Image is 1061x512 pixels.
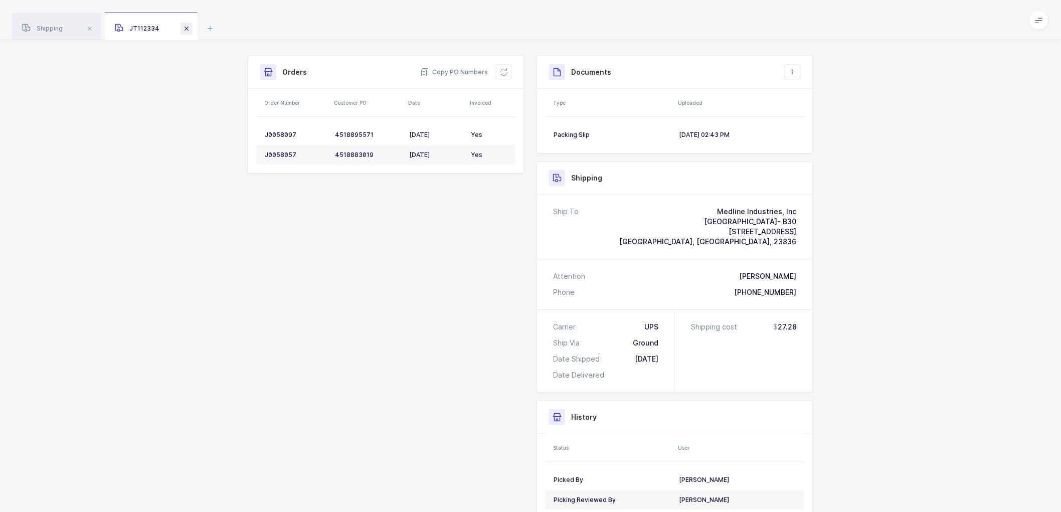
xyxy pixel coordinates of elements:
div: Invoiced [470,99,513,107]
div: [DATE] 02:43 PM [679,131,796,139]
div: Carrier [553,322,580,332]
div: Picked By [554,476,671,484]
div: [PHONE_NUMBER] [734,287,796,297]
span: 27.28 [773,322,797,332]
div: [STREET_ADDRESS] [619,227,796,237]
span: Shipping [22,25,63,32]
div: [PERSON_NAME] [739,271,796,281]
div: UPS [644,322,658,332]
div: Ship Via [553,338,584,348]
div: User [678,444,802,452]
div: [GEOGRAPHIC_DATA]- B30 [619,217,796,227]
div: Date [408,99,464,107]
div: Ground [633,338,658,348]
h3: Shipping [571,173,602,183]
div: Status [553,444,672,452]
div: Ship To [553,207,579,247]
span: Yes [471,131,482,138]
div: Picking Reviewed By [554,496,671,504]
div: J0058057 [265,151,327,159]
div: Attention [553,271,585,281]
div: [DATE] [409,131,463,139]
div: J0058097 [265,131,327,139]
div: Order Number [264,99,328,107]
div: [PERSON_NAME] [679,476,796,484]
div: Date Shipped [553,354,604,364]
div: Phone [553,287,575,297]
div: Uploaded [678,99,802,107]
div: [PERSON_NAME] [679,496,796,504]
div: 4518895571 [335,131,401,139]
div: Type [553,99,672,107]
div: Packing Slip [554,131,671,139]
div: Medline Industries, Inc [619,207,796,217]
h3: History [571,412,597,422]
div: Customer PO [334,99,402,107]
div: Shipping cost [691,322,741,332]
div: [DATE] [635,354,658,364]
div: [DATE] [409,151,463,159]
div: 4518883019 [335,151,401,159]
h3: Orders [282,67,307,77]
span: Yes [471,151,482,158]
span: JT112334 [115,25,159,32]
h3: Documents [571,67,611,77]
span: [GEOGRAPHIC_DATA], [GEOGRAPHIC_DATA], 23836 [619,237,796,246]
button: Copy PO Numbers [420,67,488,77]
div: Date Delivered [553,370,608,380]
